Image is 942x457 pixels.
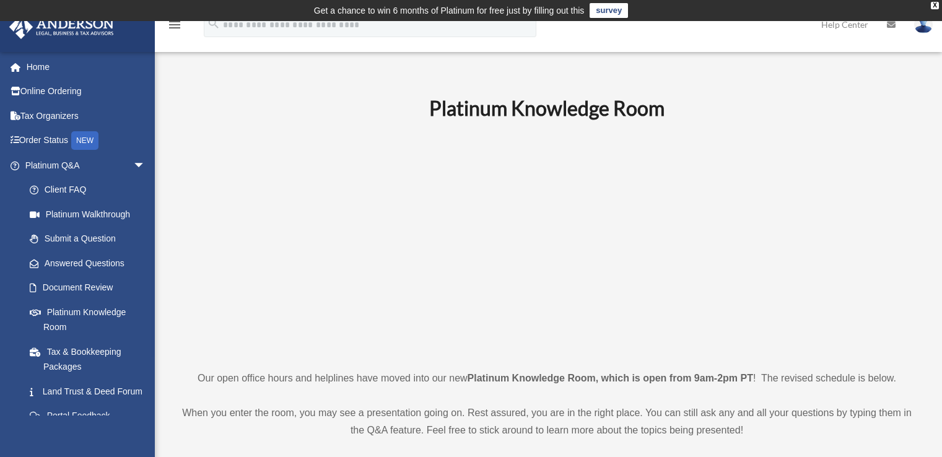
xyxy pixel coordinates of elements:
[167,22,182,32] a: menu
[468,373,753,383] strong: Platinum Knowledge Room, which is open from 9am-2pm PT
[17,339,164,379] a: Tax & Bookkeeping Packages
[17,227,164,251] a: Submit a Question
[207,17,220,30] i: search
[17,202,164,227] a: Platinum Walkthrough
[17,251,164,276] a: Answered Questions
[71,131,98,150] div: NEW
[133,153,158,178] span: arrow_drop_down
[17,404,164,429] a: Portal Feedback
[9,54,164,79] a: Home
[361,137,733,347] iframe: 231110_Toby_KnowledgeRoom
[17,379,164,404] a: Land Trust & Deed Forum
[6,15,118,39] img: Anderson Advisors Platinum Portal
[9,128,164,154] a: Order StatusNEW
[177,370,917,387] p: Our open office hours and helplines have moved into our new ! The revised schedule is below.
[167,17,182,32] i: menu
[429,96,665,120] b: Platinum Knowledge Room
[9,103,164,128] a: Tax Organizers
[9,79,164,104] a: Online Ordering
[914,15,933,33] img: User Pic
[17,300,158,339] a: Platinum Knowledge Room
[314,3,585,18] div: Get a chance to win 6 months of Platinum for free just by filling out this
[931,2,939,9] div: close
[9,153,164,178] a: Platinum Q&Aarrow_drop_down
[17,178,164,202] a: Client FAQ
[590,3,628,18] a: survey
[17,276,164,300] a: Document Review
[177,404,917,439] p: When you enter the room, you may see a presentation going on. Rest assured, you are in the right ...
